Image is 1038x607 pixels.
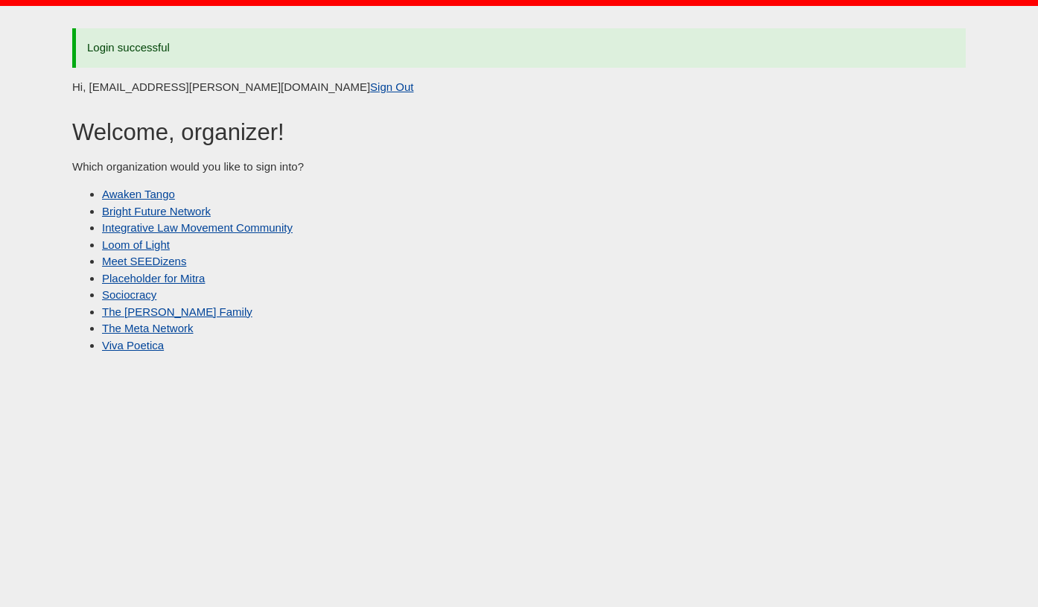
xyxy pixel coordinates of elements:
a: Sociocracy [102,288,156,301]
p: Hi, [EMAIL_ADDRESS][PERSON_NAME][DOMAIN_NAME] [72,79,966,96]
a: Integrative Law Movement Community [102,221,293,234]
a: Meet SEEDizens [102,255,186,267]
a: The [PERSON_NAME] Family [102,305,252,318]
h2: Welcome, organizer! [72,119,966,146]
a: The Meta Network [102,322,194,334]
p: Which organization would you like to sign into? [72,159,966,176]
a: Viva Poetica [102,339,164,352]
a: Loom of Light [102,238,170,251]
a: Bright Future Network [102,205,211,217]
a: Placeholder for Mitra [102,272,205,285]
a: Awaken Tango [102,188,175,200]
div: Login successful [72,28,966,68]
a: Sign Out [370,80,413,93]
